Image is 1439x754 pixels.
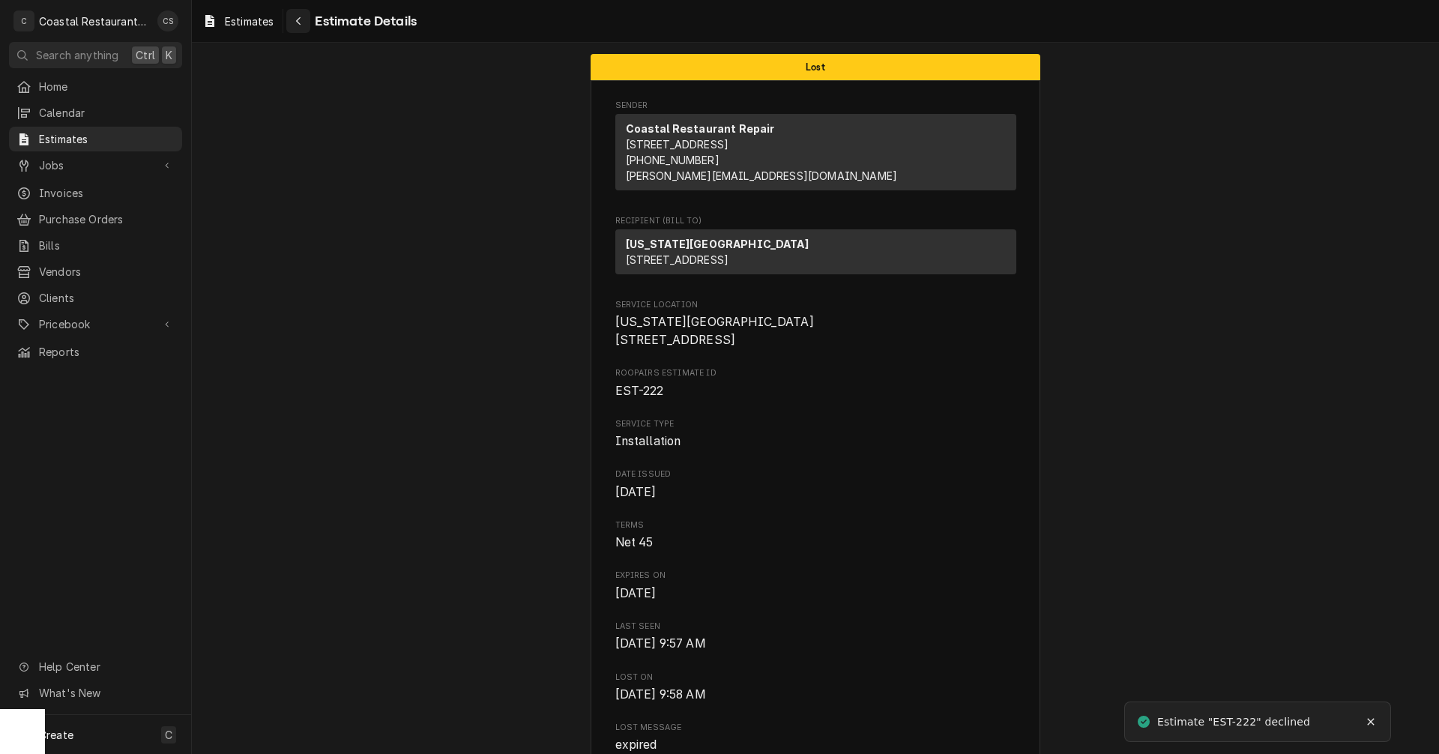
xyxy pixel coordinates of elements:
div: Lost Message [615,722,1016,754]
span: Ctrl [136,47,155,63]
strong: Coastal Restaurant Repair [626,122,775,135]
span: Service Type [615,418,1016,430]
span: Estimates [39,131,175,147]
button: Search anythingCtrlK [9,42,182,68]
a: Go to Jobs [9,153,182,178]
a: Home [9,74,182,99]
span: EST-222 [615,384,664,398]
span: Calendar [39,105,175,121]
span: Terms [615,534,1016,552]
a: Go to Help Center [9,654,182,679]
strong: [US_STATE][GEOGRAPHIC_DATA] [626,238,809,250]
button: Navigate back [286,9,310,33]
span: Lost On [615,686,1016,704]
div: Last Seen [615,621,1016,653]
span: Pricebook [39,316,152,332]
a: Go to Pricebook [9,312,182,337]
a: Estimates [9,127,182,151]
span: Vendors [39,264,175,280]
a: Clients [9,286,182,310]
span: Purchase Orders [39,211,175,227]
a: Bills [9,233,182,258]
div: Date Issued [615,468,1016,501]
a: [PHONE_NUMBER] [626,154,719,166]
a: Reports [9,340,182,364]
span: Terms [615,519,1016,531]
div: Lost On [615,672,1016,704]
span: [STREET_ADDRESS] [626,253,729,266]
div: Coastal Restaurant Repair [39,13,149,29]
span: [DATE] 9:58 AM [615,687,706,702]
a: Estimates [196,9,280,34]
span: expired [615,738,657,752]
span: Estimates [225,13,274,29]
div: Sender [615,114,1016,190]
a: Vendors [9,259,182,284]
span: Home [39,79,175,94]
span: Lost On [615,672,1016,684]
span: K [166,47,172,63]
span: [DATE] [615,485,657,499]
span: Last Seen [615,621,1016,633]
a: Go to What's New [9,681,182,705]
a: [PERSON_NAME][EMAIL_ADDRESS][DOMAIN_NAME] [626,169,898,182]
span: What's New [39,685,173,701]
span: Help Center [39,659,173,675]
span: [DATE] [615,586,657,600]
span: Sender [615,100,1016,112]
span: Lost Message [615,722,1016,734]
a: Purchase Orders [9,207,182,232]
div: Estimate "EST-222" declined [1157,714,1312,730]
div: Service Location [615,299,1016,349]
span: Estimate Details [310,11,417,31]
span: [STREET_ADDRESS] [626,138,729,151]
span: Reports [39,344,175,360]
div: CS [157,10,178,31]
div: Sender [615,114,1016,196]
span: Service Location [615,299,1016,311]
div: Status [591,54,1040,80]
span: Expires On [615,570,1016,582]
span: Date Issued [615,483,1016,501]
div: Recipient (Bill To) [615,229,1016,280]
span: Net 45 [615,535,654,549]
span: Invoices [39,185,175,201]
span: Lost Message [615,736,1016,754]
span: Jobs [39,157,152,173]
div: Roopairs Estimate ID [615,367,1016,399]
span: Bills [39,238,175,253]
span: Installation [615,434,681,448]
div: Estimate Sender [615,100,1016,197]
div: Terms [615,519,1016,552]
span: Search anything [36,47,118,63]
span: [US_STATE][GEOGRAPHIC_DATA] [STREET_ADDRESS] [615,315,814,347]
span: Last Seen [615,635,1016,653]
span: Expires On [615,585,1016,603]
span: [DATE] 9:57 AM [615,636,706,651]
a: Invoices [9,181,182,205]
span: Clients [39,290,175,306]
span: Lost [806,62,825,72]
div: Expires On [615,570,1016,602]
span: Create [39,729,73,741]
div: C [13,10,34,31]
span: Service Location [615,313,1016,349]
div: Recipient (Bill To) [615,229,1016,274]
span: Date Issued [615,468,1016,480]
span: Service Type [615,432,1016,450]
span: Roopairs Estimate ID [615,382,1016,400]
span: C [165,727,172,743]
a: Calendar [9,100,182,125]
span: Recipient (Bill To) [615,215,1016,227]
div: Chris Sockriter's Avatar [157,10,178,31]
div: Estimate Recipient [615,215,1016,281]
div: Service Type [615,418,1016,450]
span: Roopairs Estimate ID [615,367,1016,379]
